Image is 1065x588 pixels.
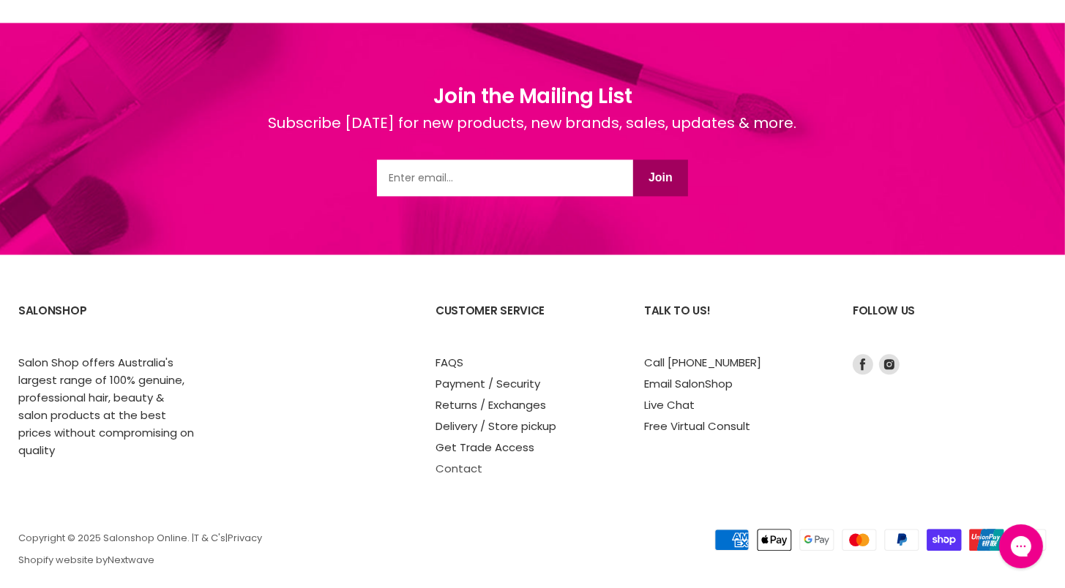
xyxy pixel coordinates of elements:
a: T & C's [194,531,225,545]
button: Join [633,159,688,196]
a: Contact [436,461,482,476]
a: Live Chat [644,397,695,412]
h2: Customer Service [436,293,615,353]
h1: Join the Mailing List [269,81,797,112]
a: Privacy [228,531,262,545]
a: Payment / Security [436,376,540,391]
h2: Follow us [853,293,1047,353]
a: Email SalonShop [644,376,733,391]
h2: Talk to us! [644,293,823,353]
div: Subscribe [DATE] for new products, new brands, sales, updates & more. [269,112,797,159]
a: Call [PHONE_NUMBER] [644,355,761,370]
a: Get Trade Access [436,440,534,455]
input: Email [377,159,633,196]
p: Copyright © 2025 Salonshop Online. | | Shopify website by [18,533,627,566]
a: FAQS [436,355,463,370]
iframe: Gorgias live chat messenger [992,519,1050,573]
h2: SalonShop [18,293,198,353]
a: Free Virtual Consult [644,418,750,434]
p: Salon Shop offers Australia's largest range of 100% genuine, professional hair, beauty & salon pr... [18,354,194,459]
a: Delivery / Store pickup [436,418,556,434]
a: Returns / Exchanges [436,397,546,412]
a: Nextwave [108,553,154,567]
